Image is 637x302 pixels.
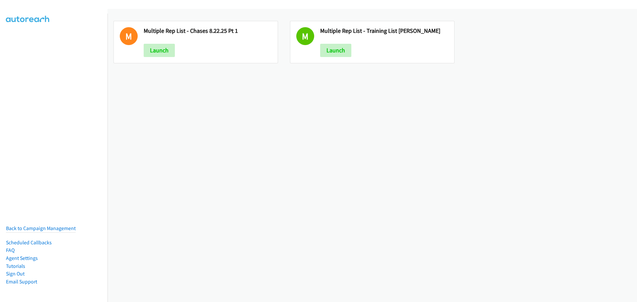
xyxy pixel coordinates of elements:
[320,44,351,57] a: Launch
[6,225,76,231] a: Back to Campaign Management
[144,44,175,57] a: Launch
[6,239,52,246] a: Scheduled Callbacks
[120,27,138,45] h1: M
[296,27,314,45] h1: M
[144,27,272,35] h2: Multiple Rep List - Chases 8.22.25 Pt 1
[6,278,37,285] a: Email Support
[6,263,25,269] a: Tutorials
[6,247,15,253] a: FAQ
[6,271,25,277] a: Sign Out
[320,27,448,35] h2: Multiple Rep List - Training List [PERSON_NAME]
[6,255,38,261] a: Agent Settings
